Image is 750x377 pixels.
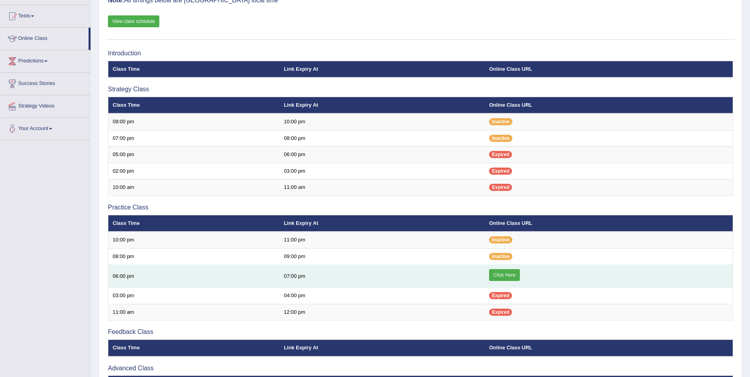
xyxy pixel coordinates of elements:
th: Online Class URL [485,215,733,232]
h3: Introduction [108,50,733,57]
a: Online Class [0,28,89,47]
th: Class Time [108,340,280,356]
a: View class schedule [108,15,159,27]
h3: Advanced Class [108,365,733,372]
td: 10:00 pm [108,232,280,248]
td: 11:00 pm [280,232,485,248]
td: 06:00 pm [108,265,280,288]
span: Inactive [489,135,512,142]
a: Predictions [0,50,91,70]
th: Class Time [108,61,280,77]
td: 03:00 pm [108,288,280,304]
span: Inactive [489,118,512,125]
td: 09:00 pm [108,113,280,130]
th: Link Expiry At [280,340,485,356]
td: 07:00 pm [108,130,280,147]
span: Inactive [489,236,512,243]
th: Online Class URL [485,61,733,77]
h3: Feedback Class [108,328,733,336]
td: 08:00 pm [280,130,485,147]
td: 10:00 am [108,179,280,196]
td: 05:00 pm [108,147,280,163]
span: Expired [489,184,512,191]
span: Expired [489,168,512,175]
td: 11:00 am [280,179,485,196]
td: 08:00 pm [108,248,280,265]
td: 10:00 pm [280,113,485,130]
th: Class Time [108,215,280,232]
span: Expired [489,151,512,158]
td: 04:00 pm [280,288,485,304]
th: Class Time [108,97,280,113]
a: Your Account [0,118,91,138]
span: Expired [489,309,512,316]
h3: Strategy Class [108,86,733,93]
td: 06:00 pm [280,147,485,163]
span: Expired [489,292,512,299]
td: 07:00 pm [280,265,485,288]
th: Online Class URL [485,97,733,113]
th: Link Expiry At [280,97,485,113]
td: 11:00 am [108,304,280,320]
th: Link Expiry At [280,61,485,77]
a: Strategy Videos [0,95,91,115]
td: 09:00 pm [280,248,485,265]
td: 02:00 pm [108,163,280,179]
a: Click Here [489,269,520,281]
td: 12:00 pm [280,304,485,320]
th: Link Expiry At [280,215,485,232]
a: Success Stories [0,73,91,92]
span: Inactive [489,253,512,260]
a: Tests [0,5,91,25]
th: Online Class URL [485,340,733,356]
td: 03:00 pm [280,163,485,179]
h3: Practice Class [108,204,733,211]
